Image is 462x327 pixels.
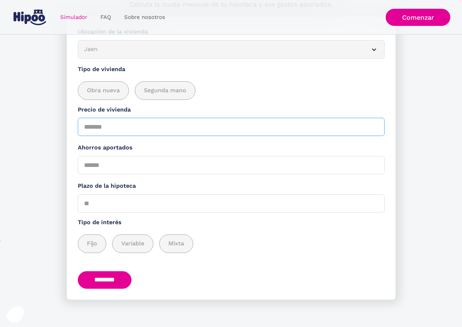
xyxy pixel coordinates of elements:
span: Segunda mano [144,86,186,95]
label: Ahorros aportados [78,143,385,152]
div: add_description_here [78,81,385,100]
span: Fijo [87,239,97,248]
div: Jaen [84,45,361,54]
span: Mixta [168,239,184,248]
a: Simulador [54,10,94,24]
label: Precio de vivienda [78,105,385,114]
article: Jaen [78,40,385,59]
a: FAQ [94,10,118,24]
span: Obra nueva [87,86,120,95]
label: Tipo de vivienda [78,65,385,74]
div: add_description_here [78,234,385,253]
a: Comenzar [386,9,450,26]
a: Sobre nosotros [118,10,172,24]
label: Tipo de interés [78,218,385,227]
a: home [12,7,48,28]
form: Simulador Form [67,16,396,300]
span: Variable [121,239,144,248]
label: Plazo de la hipoteca [78,182,385,191]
